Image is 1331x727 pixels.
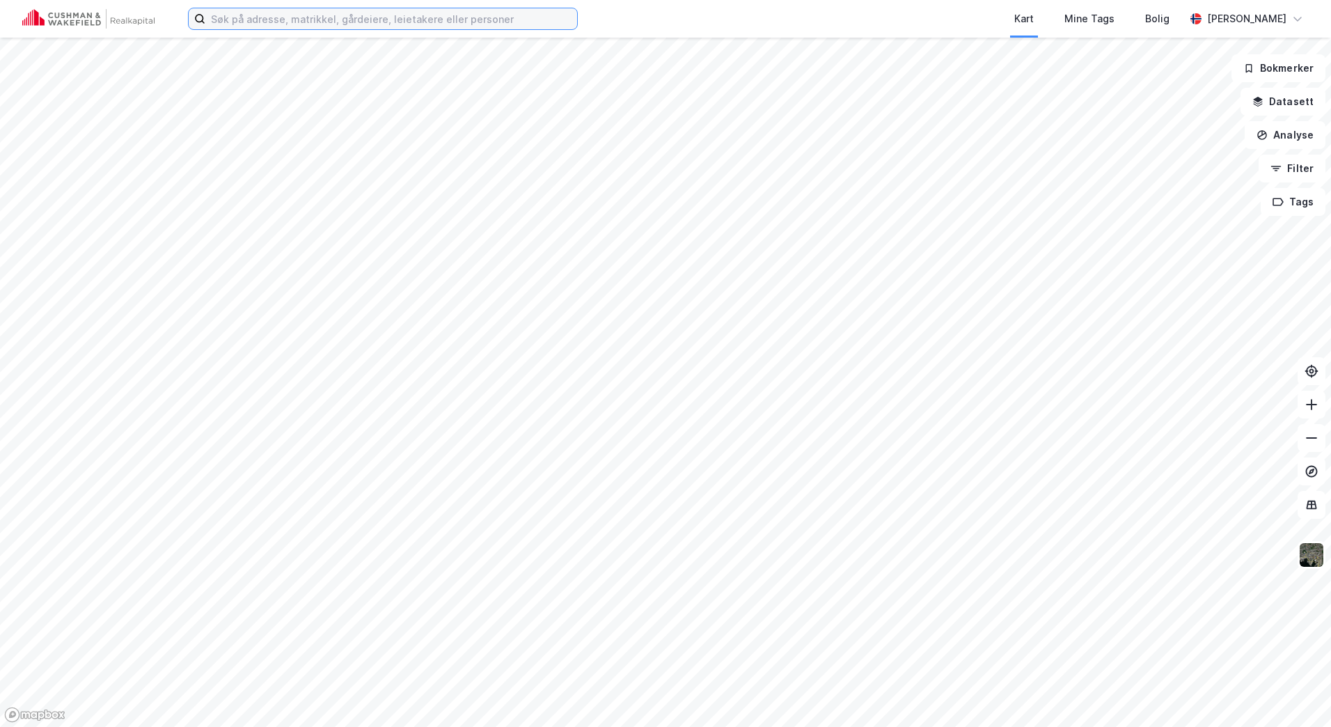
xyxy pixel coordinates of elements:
button: Filter [1259,155,1325,182]
div: Bolig [1145,10,1169,27]
div: Mine Tags [1064,10,1115,27]
div: [PERSON_NAME] [1207,10,1286,27]
button: Datasett [1241,88,1325,116]
button: Tags [1261,188,1325,216]
button: Analyse [1245,121,1325,149]
img: cushman-wakefield-realkapital-logo.202ea83816669bd177139c58696a8fa1.svg [22,9,155,29]
iframe: Chat Widget [1261,660,1331,727]
div: Kontrollprogram for chat [1261,660,1331,727]
div: Kart [1014,10,1034,27]
button: Bokmerker [1231,54,1325,82]
input: Søk på adresse, matrikkel, gårdeiere, leietakere eller personer [205,8,577,29]
img: 9k= [1298,542,1325,568]
a: Mapbox homepage [4,707,65,723]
